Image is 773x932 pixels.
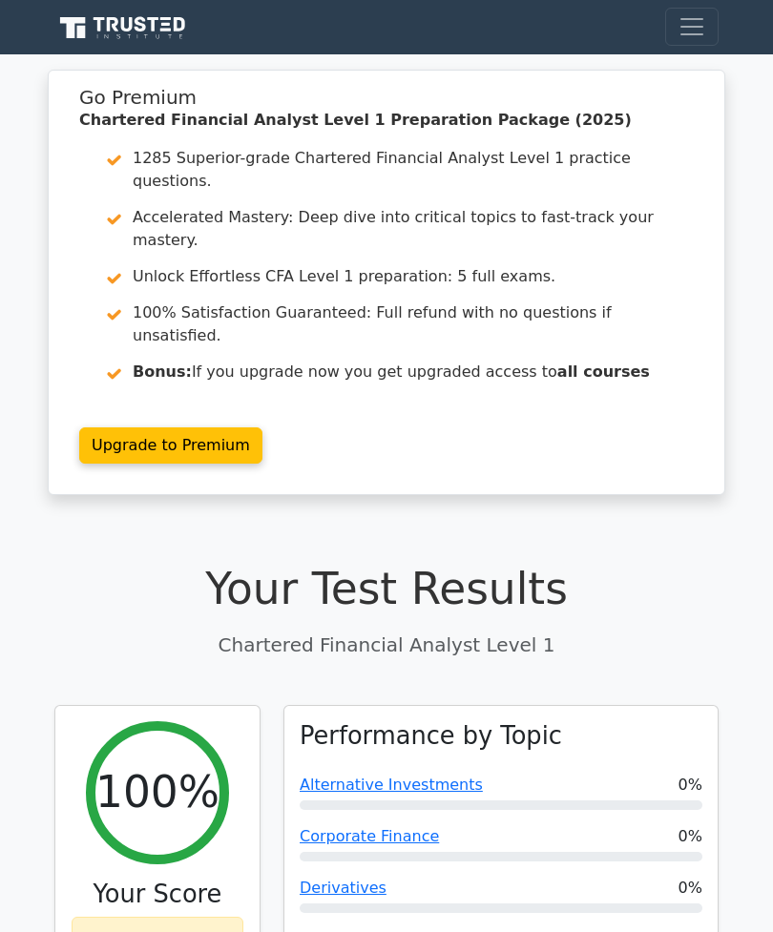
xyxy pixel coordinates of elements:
h2: 100% [95,767,219,819]
span: 0% [679,877,702,900]
h1: Your Test Results [54,564,719,616]
button: Toggle navigation [665,8,719,46]
a: Alternative Investments [300,776,483,794]
h3: Performance by Topic [300,721,562,751]
span: 0% [679,825,702,848]
a: Upgrade to Premium [79,427,262,464]
a: Derivatives [300,879,386,897]
p: Chartered Financial Analyst Level 1 [54,631,719,659]
span: 0% [679,774,702,797]
h3: Your Score [71,880,244,909]
a: Corporate Finance [300,827,439,845]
